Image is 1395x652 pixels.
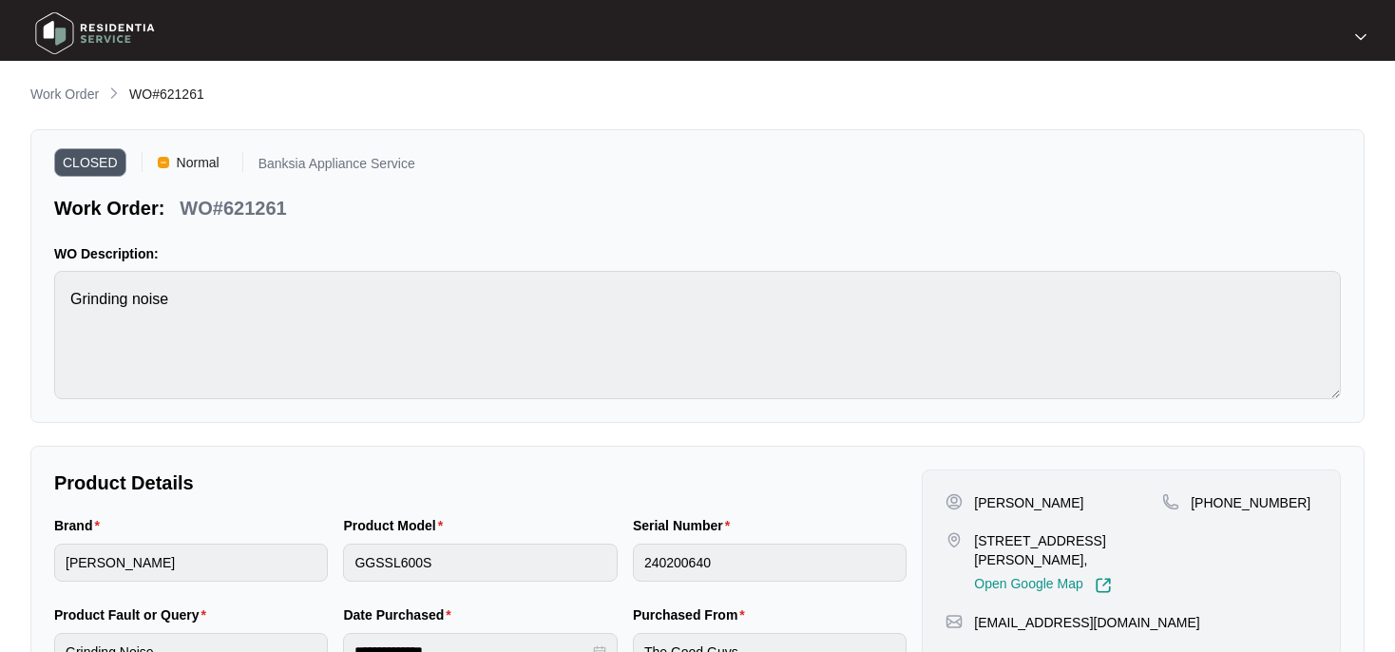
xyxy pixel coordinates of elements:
[54,516,107,535] label: Brand
[1162,493,1179,510] img: map-pin
[54,271,1341,399] textarea: Grinding noise
[169,148,227,177] span: Normal
[158,157,169,168] img: Vercel Logo
[54,195,164,221] p: Work Order:
[54,244,1341,263] p: WO Description:
[343,516,450,535] label: Product Model
[54,470,907,496] p: Product Details
[974,577,1111,594] a: Open Google Map
[29,5,162,62] img: residentia service logo
[258,157,415,177] p: Banksia Appliance Service
[27,85,103,105] a: Work Order
[946,531,963,548] img: map-pin
[180,195,286,221] p: WO#621261
[343,544,617,582] input: Product Model
[106,86,122,101] img: chevron-right
[1355,32,1366,42] img: dropdown arrow
[1191,493,1310,512] p: [PHONE_NUMBER]
[633,605,753,624] label: Purchased From
[54,148,126,177] span: CLOSED
[633,516,737,535] label: Serial Number
[974,531,1162,569] p: [STREET_ADDRESS][PERSON_NAME],
[974,493,1083,512] p: [PERSON_NAME]
[129,86,204,102] span: WO#621261
[633,544,907,582] input: Serial Number
[54,605,214,624] label: Product Fault or Query
[30,85,99,104] p: Work Order
[974,613,1199,632] p: [EMAIL_ADDRESS][DOMAIN_NAME]
[1095,577,1112,594] img: Link-External
[946,493,963,510] img: user-pin
[54,544,328,582] input: Brand
[343,605,458,624] label: Date Purchased
[946,613,963,630] img: map-pin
